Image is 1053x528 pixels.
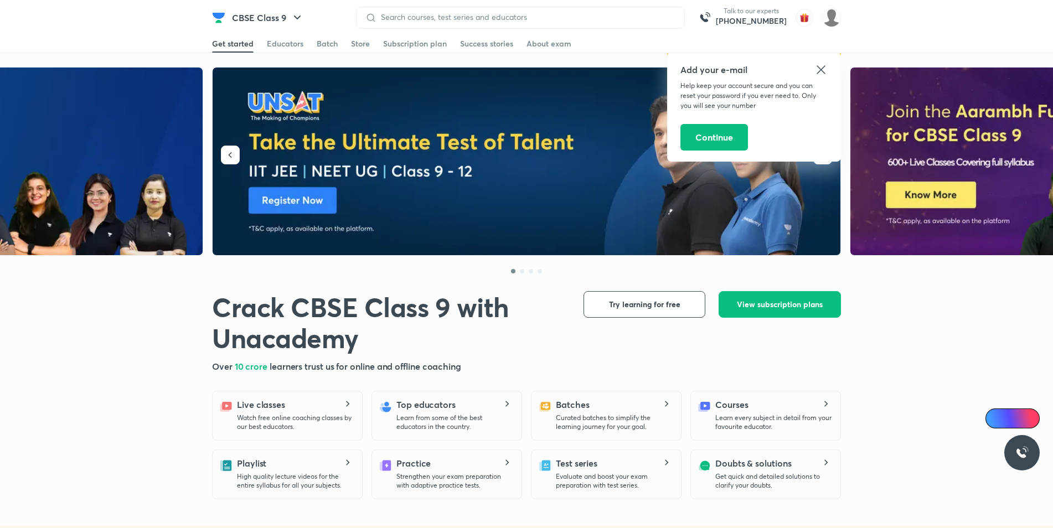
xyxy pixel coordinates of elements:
p: Learn every subject in detail from your favourite educator. [715,413,832,431]
a: About exam [526,35,571,53]
a: [PHONE_NUMBER] [716,15,787,27]
div: About exam [526,38,571,49]
img: call-us [694,7,716,29]
p: Talk to our experts [716,7,787,15]
h5: Add your e-mail [680,63,828,76]
a: Educators [267,35,303,53]
h1: Crack CBSE Class 9 with Unacademy [212,291,566,353]
p: Evaluate and boost your exam preparation with test series. [556,472,672,490]
img: avatar [796,9,813,27]
p: Strengthen your exam preparation with adaptive practice tests. [396,472,513,490]
div: Store [351,38,370,49]
div: Batch [317,38,338,49]
button: CBSE Class 9 [225,7,311,29]
span: View subscription plans [737,299,823,310]
span: 10 crore [235,360,270,372]
p: Get quick and detailed solutions to clarify your doubts. [715,472,832,490]
h5: Doubts & solutions [715,457,792,470]
div: Success stories [460,38,513,49]
div: Educators [267,38,303,49]
div: Subscription plan [383,38,447,49]
h5: Live classes [237,398,285,411]
a: Ai Doubts [985,408,1040,428]
h5: Practice [396,457,431,470]
a: Store [351,35,370,53]
p: Watch free online coaching classes by our best educators. [237,413,353,431]
p: Learn from some of the best educators in the country. [396,413,513,431]
a: Success stories [460,35,513,53]
img: Company Logo [212,11,225,24]
p: Help keep your account secure and you can reset your password if you ever need to. Only you will ... [680,81,828,111]
h5: Top educators [396,398,456,411]
button: Continue [680,124,748,151]
button: View subscription plans [719,291,841,318]
a: Subscription plan [383,35,447,53]
h5: Playlist [237,457,266,470]
img: Mustaque Ali [822,8,841,27]
span: learners trust us for online and offline coaching [270,360,461,372]
button: Try learning for free [584,291,705,318]
span: Over [212,360,235,372]
a: Get started [212,35,254,53]
p: High quality lecture videos for the entire syllabus for all your subjects. [237,472,353,490]
img: ttu [1015,446,1029,459]
h5: Courses [715,398,748,411]
h5: Test series [556,457,597,470]
h5: Batches [556,398,589,411]
span: Ai Doubts [1004,414,1033,423]
img: Icon [992,414,1001,423]
p: Curated batches to simplify the learning journey for your goal. [556,413,672,431]
div: Get started [212,38,254,49]
input: Search courses, test series and educators [376,13,675,22]
a: Batch [317,35,338,53]
span: Try learning for free [609,299,680,310]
